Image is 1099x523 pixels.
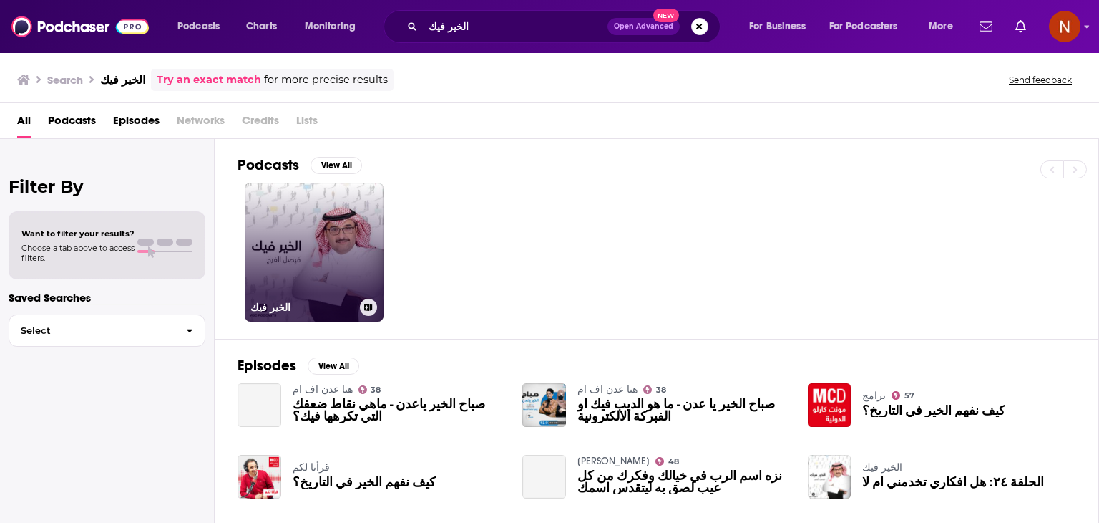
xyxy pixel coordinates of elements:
button: open menu [167,15,238,38]
span: 38 [656,387,666,393]
span: Networks [177,109,225,138]
button: View All [311,157,362,174]
h3: الخير فيك [100,73,145,87]
a: Charts [237,15,285,38]
span: For Podcasters [829,16,898,37]
div: Search podcasts, credits, & more... [397,10,734,43]
button: Open AdvancedNew [607,18,680,35]
a: Show notifications dropdown [1010,14,1032,39]
img: الحلقة ٢٤: هل أفكاري تخدمني أم لا [808,455,851,499]
a: الخير فيك [862,461,902,474]
a: 48 [655,457,679,466]
h2: Episodes [238,357,296,375]
a: 57 [892,391,914,400]
span: 48 [668,459,679,465]
a: هنا عدن اف ام [577,383,638,395]
a: EpisodesView All [238,357,359,375]
a: 38 [643,385,666,394]
a: Episodes [113,109,160,138]
img: كيف نفهم الخير في التاريخ؟ [808,383,851,427]
button: Send feedback [1005,74,1076,86]
a: هنا عدن اف ام [293,383,353,395]
a: نزه اسم الرب في خيالك وفكرك من كل عيب لصق به ليتقدس اسمك [522,455,566,499]
button: open menu [295,15,374,38]
a: Maher Samuel [577,455,650,467]
a: الخير فيك [245,183,384,322]
a: صباح الخير ياعدن - ماهي نقاط ضعفك التي تكرهها فيك؟ [293,398,506,423]
a: PodcastsView All [238,156,362,174]
img: Podchaser - Follow, Share and Rate Podcasts [11,13,149,40]
a: قرأنا لكم [293,461,330,474]
a: صباح الخير ياعدن - ماهي نقاط ضعفك التي تكرهها فيك؟ [238,383,281,427]
span: Monitoring [305,16,356,37]
span: Select [9,326,175,335]
span: More [929,16,953,37]
a: نزه اسم الرب في خيالك وفكرك من كل عيب لصق به ليتقدس اسمك [577,470,791,494]
a: برامج [862,390,886,402]
a: Podcasts [48,109,96,138]
span: Open Advanced [614,23,673,30]
span: 57 [904,393,914,399]
button: open menu [739,15,824,38]
button: Select [9,315,205,347]
a: كيف نفهم الخير في التاريخ؟ [862,405,1005,417]
span: Charts [246,16,277,37]
h3: Search [47,73,83,87]
a: 38 [358,385,381,394]
a: Try an exact match [157,72,261,88]
h2: Filter By [9,176,205,197]
button: Show profile menu [1049,11,1080,42]
a: صباح الخير يا عدن - ما هو الديب فيك او الفبركة الالكترونية [577,398,791,423]
button: open menu [919,15,971,38]
h3: الخير فيك [250,302,354,314]
a: الحلقة ٢٤: هل أفكاري تخدمني أم لا [862,476,1044,489]
a: كيف نفهم الخير في التاريخ؟ [293,476,436,489]
a: All [17,109,31,138]
span: Logged in as AdelNBM [1049,11,1080,42]
span: New [653,9,679,22]
img: صباح الخير يا عدن - ما هو الديب فيك او الفبركة الالكترونية [522,383,566,427]
button: View All [308,358,359,375]
span: Lists [296,109,318,138]
span: for more precise results [264,72,388,88]
p: Saved Searches [9,291,205,304]
span: Want to filter your results? [21,229,135,239]
span: Podcasts [177,16,220,37]
span: Choose a tab above to access filters. [21,243,135,263]
span: Credits [242,109,279,138]
a: Show notifications dropdown [974,14,998,39]
img: كيف نفهم الخير في التاريخ؟ [238,455,281,499]
img: User Profile [1049,11,1080,42]
span: 38 [371,387,381,393]
h2: Podcasts [238,156,299,174]
span: For Business [749,16,806,37]
input: Search podcasts, credits, & more... [423,15,607,38]
button: open menu [820,15,919,38]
